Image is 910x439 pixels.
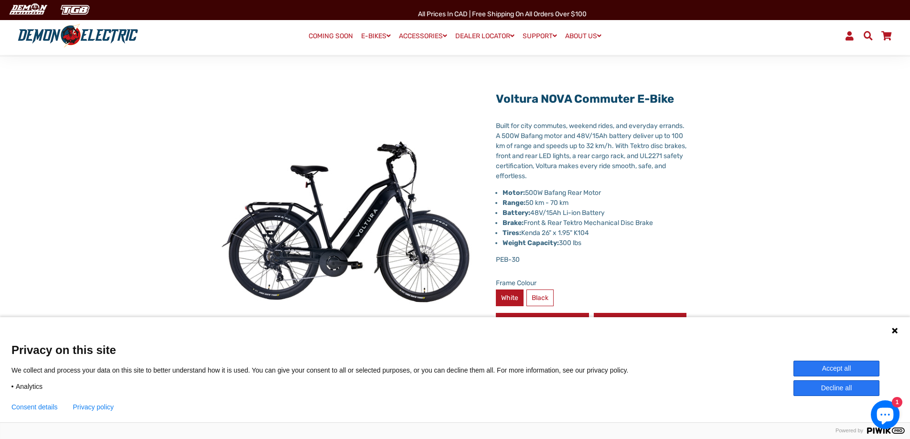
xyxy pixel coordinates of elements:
[503,239,559,247] strong: Weight Capacity:
[11,403,58,411] button: Consent details
[11,366,642,375] p: We collect and process your data on this site to better understand how it is used. You can give y...
[11,343,899,357] span: Privacy on this site
[503,219,524,227] strong: Brake:
[496,278,686,288] label: Frame Colour
[503,229,589,237] span: Kenda 26" x 1.95" K104
[418,10,587,18] span: All Prices in CAD | Free shipping on all orders over $100
[73,403,114,411] a: Privacy policy
[503,209,605,217] span: 48V/15Ah Li-ion Battery
[503,189,525,197] strong: Motor:
[358,29,394,43] a: E-BIKES
[496,313,589,339] a: Purchase on Costco
[305,30,356,43] a: COMING SOON
[503,209,530,217] strong: Battery:
[526,289,554,306] label: Black
[503,199,525,207] strong: Range:
[503,239,581,247] span: 300 lbs
[793,361,879,376] button: Accept all
[496,289,524,306] label: White
[525,189,601,197] span: 500W Bafang Rear Motor
[496,121,686,181] p: Built for city commutes, weekend rides, and everyday errands. A 500W Bafang motor and 48V/15Ah ba...
[832,428,867,434] span: Powered by
[868,400,902,431] inbox-online-store-chat: Shopify online store chat
[55,2,95,18] img: TGB Canada
[562,29,605,43] a: ABOUT US
[594,313,687,339] a: Warranty Form
[5,2,51,18] img: Demon Electric
[793,380,879,396] button: Decline all
[503,229,521,237] strong: Tires:
[519,29,560,43] a: SUPPORT
[396,29,450,43] a: ACCESSORIES
[496,256,520,264] span: PEB-30
[452,29,518,43] a: DEALER LOCATOR
[14,23,141,48] img: Demon Electric logo
[496,92,674,106] a: Voltura NOVA Commuter e-Bike
[503,199,568,207] span: 50 km - 70 km
[16,382,43,391] span: Analytics
[503,219,653,227] span: Front & Rear Tektro Mechanical Disc Brake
